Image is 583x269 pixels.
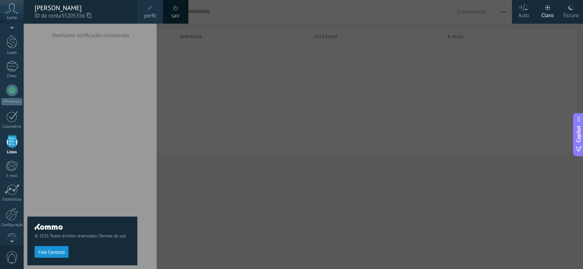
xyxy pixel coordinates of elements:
[1,150,23,155] div: Listas
[35,249,69,254] a: Fale Conosco
[35,246,69,258] button: Fale Conosco
[7,16,17,20] span: Conta
[38,250,65,255] span: Fale Conosco
[1,51,23,55] div: Leads
[99,233,126,239] a: Termos de uso
[35,12,130,20] span: ID da conta
[1,74,23,79] div: Chats
[172,12,180,20] a: sair
[541,5,554,24] div: Claro
[1,197,23,202] div: Estatísticas
[1,98,22,105] div: WhatsApp
[519,5,529,24] div: Auto
[563,5,579,24] div: Escuro
[35,233,130,239] span: © 2025 Todos direitos reservados |
[575,126,582,142] span: Copilot
[1,124,23,129] div: Calendário
[1,174,23,178] div: E-mail
[144,12,156,20] span: perfil
[1,223,23,228] div: Configurações
[61,12,91,20] span: 35205356
[35,4,130,12] div: [PERSON_NAME]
